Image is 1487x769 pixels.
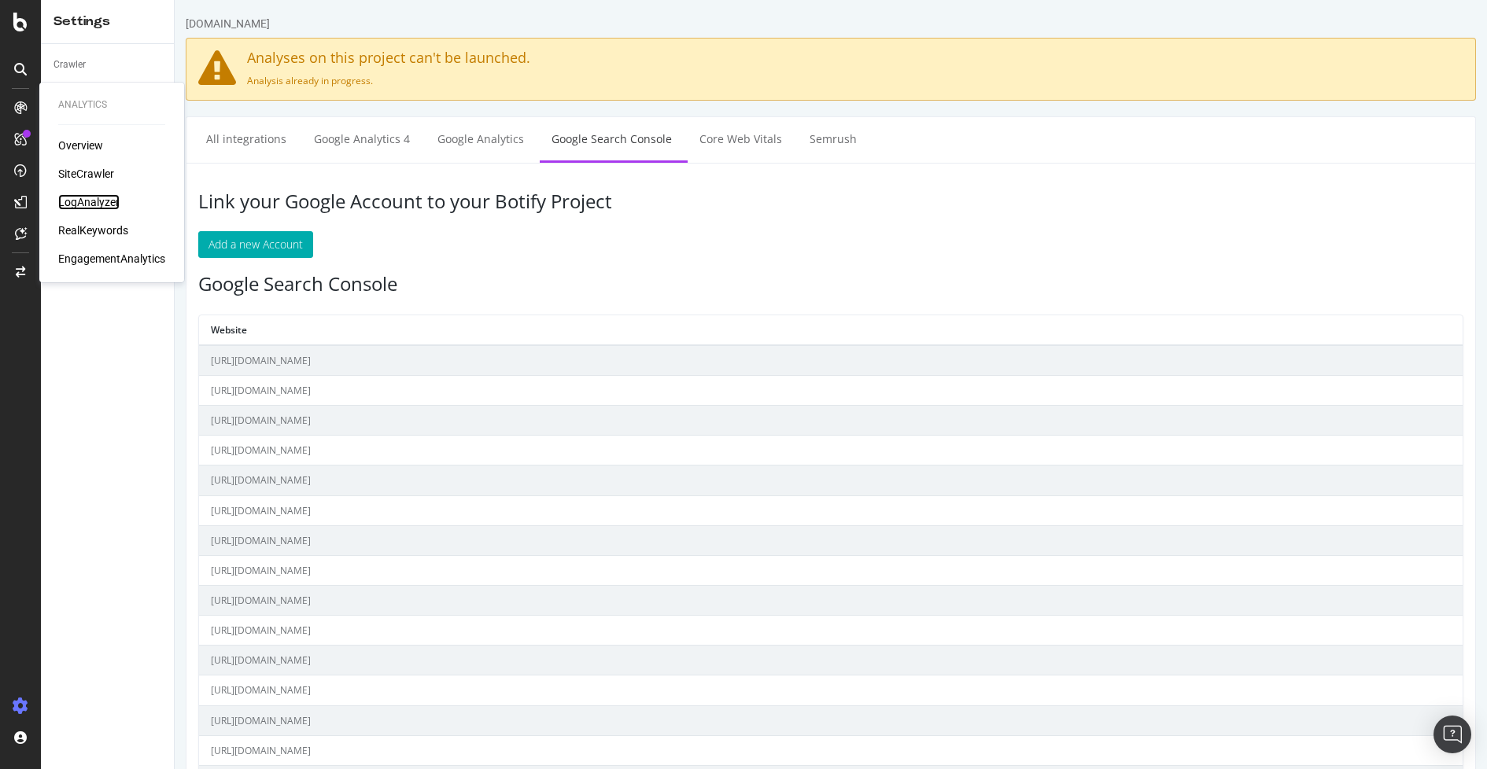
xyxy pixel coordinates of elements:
a: RealKeywords [58,223,128,238]
div: Settings [54,13,161,31]
a: EngagementAnalytics [58,251,165,267]
div: Crawler [54,57,86,73]
button: Add a new Account [24,231,138,258]
td: [URL][DOMAIN_NAME] [24,616,1288,646]
td: [URL][DOMAIN_NAME] [24,345,1288,376]
td: [URL][DOMAIN_NAME] [24,525,1288,555]
a: All integrations [20,117,124,160]
a: Keywords [54,79,163,96]
a: LogAnalyzer [58,194,120,210]
a: Google Analytics [251,117,361,160]
div: [DOMAIN_NAME] [11,16,95,31]
a: Google Search Console [365,117,509,160]
td: [URL][DOMAIN_NAME] [24,586,1288,616]
h3: Google Search Console [24,274,1289,294]
td: [URL][DOMAIN_NAME] [24,705,1288,735]
a: SiteCrawler [58,166,114,182]
a: Semrush [623,117,694,160]
p: Analysis already in progress. [24,74,1289,87]
td: [URL][DOMAIN_NAME] [24,406,1288,436]
h4: Analyses on this project can't be launched. [24,50,1289,66]
td: [URL][DOMAIN_NAME] [24,495,1288,525]
td: [URL][DOMAIN_NAME] [24,436,1288,465]
td: [URL][DOMAIN_NAME] [24,465,1288,495]
td: [URL][DOMAIN_NAME] [24,735,1288,765]
td: [URL][DOMAIN_NAME] [24,376,1288,406]
a: Crawler [54,57,163,73]
th: Website [24,315,1288,345]
h3: Link your Google Account to your Botify Project [24,191,1289,212]
div: Keywords [54,79,95,96]
td: [URL][DOMAIN_NAME] [24,555,1288,585]
td: [URL][DOMAIN_NAME] [24,675,1288,705]
a: Overview [58,138,103,153]
a: Core Web Vitals [513,117,619,160]
td: [URL][DOMAIN_NAME] [24,646,1288,675]
div: Analytics [58,98,165,112]
div: Open Intercom Messenger [1433,716,1471,753]
a: Google Analytics 4 [127,117,247,160]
